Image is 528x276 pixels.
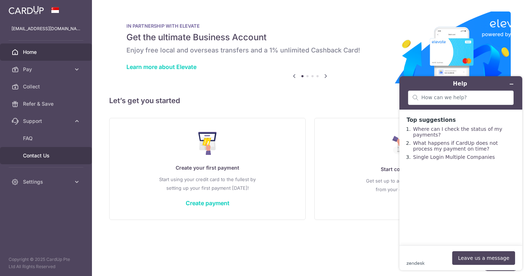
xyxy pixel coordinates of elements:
[126,32,494,43] h5: Get the ultimate Business Account
[9,6,44,14] img: CardUp
[17,5,31,11] span: Help
[124,175,291,192] p: Start using your credit card to the fullest by setting up your first payment [DATE]!
[392,130,433,156] img: Collect Payment
[23,100,70,107] span: Refer & Save
[23,178,70,185] span: Settings
[126,46,494,55] h6: Enjoy free local and overseas transfers and a 1% unlimited Cashback Card!
[11,25,80,32] p: [EMAIL_ADDRESS][DOMAIN_NAME]
[186,199,230,207] a: Create payment
[23,49,70,56] span: Home
[23,83,70,90] span: Collect
[23,152,70,159] span: Contact Us
[23,118,70,125] span: Support
[126,63,196,70] a: Learn more about Elevate
[126,23,494,29] p: IN PARTNERSHIP WITH ELEVATE
[329,176,496,194] p: Get set up to accept credit card payments from your customers.
[124,164,291,172] p: Create your first payment
[198,132,217,155] img: Make Payment
[23,66,70,73] span: Pay
[109,95,511,106] h5: Let’s get you started
[394,70,528,276] iframe: Find more information here
[109,11,511,83] img: Renovation banner
[329,165,496,174] p: Start collecting payments
[23,135,70,142] span: FAQ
